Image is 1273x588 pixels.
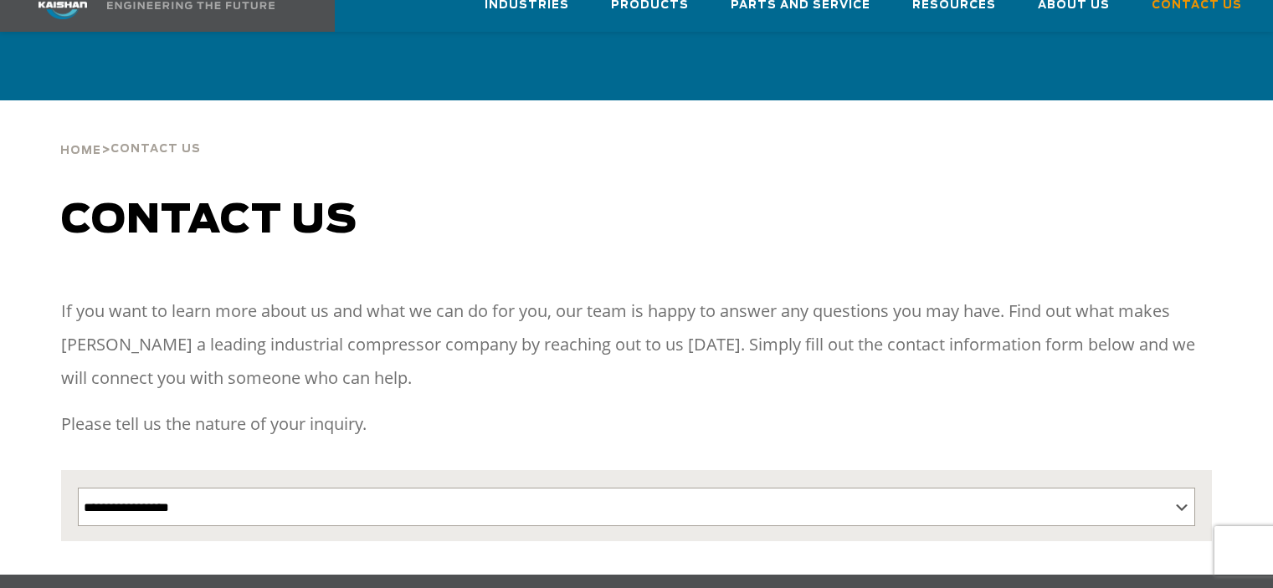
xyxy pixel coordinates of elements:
[60,146,101,156] span: Home
[61,407,1212,441] p: Please tell us the nature of your inquiry.
[110,144,201,155] span: Contact Us
[60,142,101,157] a: Home
[61,201,357,241] span: Contact us
[61,294,1212,395] p: If you want to learn more about us and what we can do for you, our team is happy to answer any qu...
[60,100,201,164] div: >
